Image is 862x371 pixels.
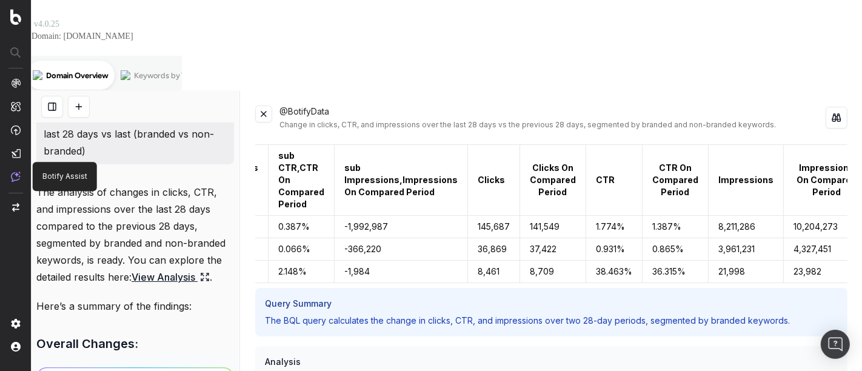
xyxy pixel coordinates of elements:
[132,269,210,286] a: View Analysis
[32,32,133,41] div: Domain: [DOMAIN_NAME]
[11,342,21,352] img: My account
[334,216,467,238] td: -1,992,987
[36,298,234,315] p: Here’s a summary of the findings:
[268,261,334,283] td: 2.148%
[344,162,458,198] div: sub Impressions,Impressions On Compared Period
[520,238,586,261] td: 37,422
[42,172,87,181] p: Botify Assist
[19,19,29,29] img: logo_orange.svg
[11,78,21,88] img: Analytics
[11,319,21,329] img: Setting
[11,149,21,158] img: Studio
[46,72,109,79] div: Domain Overview
[268,216,334,238] td: 0.387%
[19,32,29,41] img: website_grey.svg
[334,238,467,261] td: -366,220
[10,9,21,25] img: Botify logo
[36,184,234,286] p: The analysis of changes in clicks, CTR, and impressions over the last 28 days compared to the pre...
[11,125,21,135] img: Activation
[134,72,204,79] div: Keywords by Traffic
[268,238,334,261] td: 0.066%
[279,120,826,130] div: Change in clicks, CTR, and impressions over the last 28 days vs the previous 28 days, segmented b...
[520,261,586,283] td: 8,709
[642,261,708,283] td: 36.315%
[586,261,642,283] td: 38.463%
[12,203,19,212] img: Switch project
[467,238,520,261] td: 36,869
[642,216,708,238] td: 1.387%
[586,238,642,261] td: 0.931%
[478,174,505,186] button: Clicks
[11,172,21,182] img: Assist
[596,174,615,186] button: CTR
[44,109,227,159] p: Change in clicks/CTR/impressions over last 28 days vs last (branded vs non-branded)
[467,261,520,283] td: 8,461
[708,238,783,261] td: 3,961,231
[265,356,838,368] h3: Analysis
[708,261,783,283] td: 21,998
[34,19,59,29] div: v 4.0.25
[467,216,520,238] td: 145,687
[586,216,642,238] td: 1.774%
[265,315,838,327] p: The BQL query calculates the change in clicks, CTR, and impressions over two 28-day periods, segm...
[642,238,708,261] td: 0.865%
[279,105,826,130] div: @BotifyData
[708,216,783,238] td: 8,211,286
[11,101,21,112] img: Intelligence
[334,261,467,283] td: -1,984
[530,162,576,198] button: Clicks On Compared Period
[33,70,42,80] img: tab_domain_overview_orange.svg
[265,298,838,310] h3: Query Summary
[278,150,324,210] div: sub CTR,CTR On Compared Period
[821,330,850,359] div: Open Intercom Messenger
[36,334,234,353] h3: Overall Changes:
[718,174,773,186] button: Impressions
[794,162,861,198] button: Impressions On Compared Period
[520,216,586,238] td: 141,549
[652,162,698,198] button: CTR On Compared Period
[121,70,130,80] img: tab_keywords_by_traffic_grey.svg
